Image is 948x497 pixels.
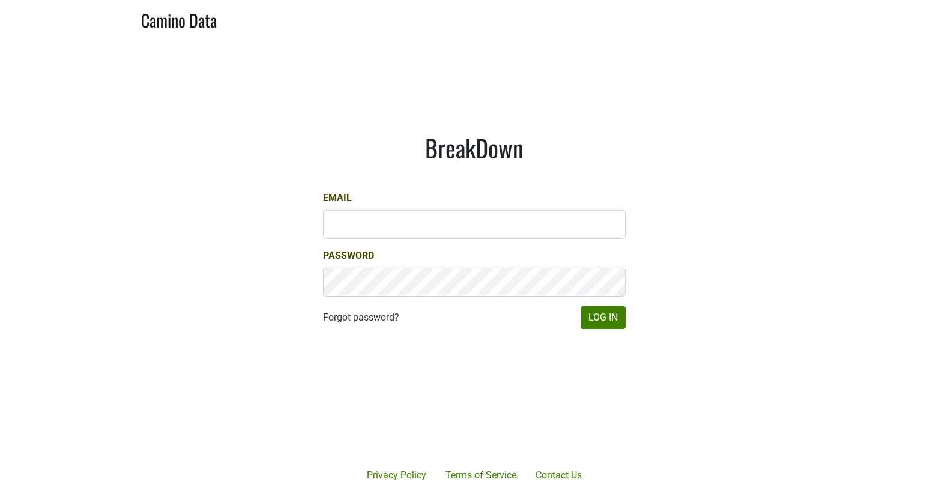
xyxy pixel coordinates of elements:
[141,5,217,33] a: Camino Data
[323,191,352,205] label: Email
[581,306,626,329] button: Log In
[323,310,399,325] a: Forgot password?
[357,463,436,487] a: Privacy Policy
[323,248,374,263] label: Password
[323,133,626,162] h1: BreakDown
[526,463,591,487] a: Contact Us
[436,463,526,487] a: Terms of Service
